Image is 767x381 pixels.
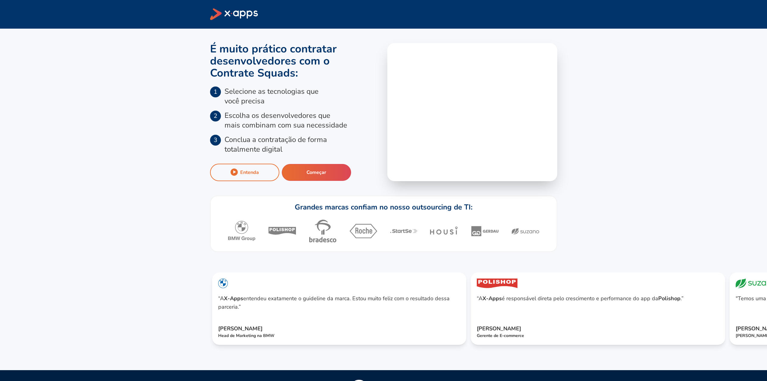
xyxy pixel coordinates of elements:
[210,87,221,97] span: 1
[218,333,460,339] h4: Head de Marketing na BMW
[483,295,502,302] strong: X-Apps
[218,324,460,333] h5: [PERSON_NAME]
[210,164,279,181] button: Entenda
[210,135,221,146] span: 3
[225,87,319,106] p: Selecione as tecnologias que você precisa
[225,135,327,154] p: Conclua a contratação de forma totalmente digital
[225,111,347,130] p: Escolha os desenvolvedores que mais combinam com sua necessidade
[210,111,221,121] span: 2
[477,294,719,318] p: “A é responsável direta pelo crescimento e performance do app da .”
[224,295,243,302] strong: X-Apps
[282,164,351,181] button: Começar
[210,66,295,80] span: Contrate Squads
[218,294,460,318] p: “A entendeu exatamente o guideline da marca. Estou muito feliz com o resultado dessa parceria.”
[210,43,380,79] h1: É muito prático contratar desenvolvedores com o :
[295,202,473,212] h1: Grandes marcas confiam no nosso outsourcing de TI:
[240,169,259,176] div: Entenda
[477,324,719,333] h5: [PERSON_NAME]
[477,333,719,339] h4: Gerente de E-commerce
[658,295,681,302] strong: Polishop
